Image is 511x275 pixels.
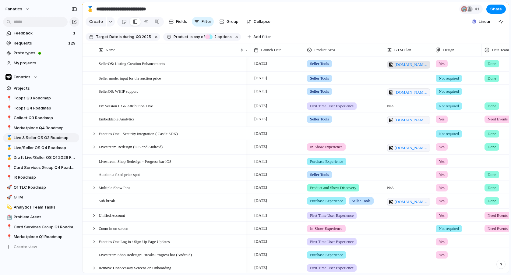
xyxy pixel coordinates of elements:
span: Multiple Show Pins [99,184,130,191]
a: 📍Marketplace Q4 Roadmap [3,123,79,133]
button: 📍 [5,234,12,240]
div: 🥇Live/Seller OS Q4 Roadmap [3,143,79,152]
span: Unified Account [99,212,125,219]
span: 1 [73,30,77,36]
a: Prototypes [3,48,79,58]
span: SellerOS: Listing Creation Enhancements [99,60,165,67]
span: Auction a fixed price spot [99,171,140,178]
div: 📍 [6,174,11,181]
span: Create [89,19,103,25]
span: Sub-break [99,197,115,204]
span: GTM Plan [394,47,411,53]
span: Prototypes [14,50,77,56]
span: fanatics [5,6,22,12]
a: 🚀Q1 TLC Roadmap [3,183,79,192]
button: Share [486,5,506,14]
span: Done [488,131,496,137]
span: First Time User Experience [310,265,354,271]
button: 2 options [205,34,233,40]
button: 📍 [5,224,12,230]
div: 🥇 [6,144,11,151]
div: 📍 [6,164,11,171]
span: Live & Seller OS Q3 Roadmap [14,135,77,141]
span: Launch Date [261,47,281,53]
span: Not required [439,103,459,109]
a: [DOMAIN_NAME][URL] [387,116,430,124]
span: First Time User Experience [310,239,354,245]
span: 41 [474,6,481,12]
button: 🥇 [5,155,12,161]
span: GTM [14,194,77,200]
span: Data Team [492,47,509,53]
button: Linear [470,17,493,26]
span: Not required [439,88,459,95]
span: Filter [202,19,211,25]
button: Fields [166,17,189,27]
span: Fanatics One - Security Integration ( Castle SDK) [99,130,178,137]
span: Seller Tools [310,172,329,178]
a: 📍Collect Q3 Roadmap [3,113,79,123]
span: Live/Seller OS Q4 Roadmap [14,145,77,151]
span: Need Events [488,116,508,122]
div: 📍 [6,115,11,122]
span: Marketplace Q4 Roadmap [14,125,77,131]
button: Filter [192,17,214,27]
div: 💫 [6,204,11,211]
span: [DATE] [253,102,269,109]
span: [DOMAIN_NAME][URL] [395,62,428,68]
button: fanatics [3,4,33,14]
span: Fanatics [14,74,30,80]
div: 📍 [6,223,11,230]
span: Seller Tools [352,198,371,204]
span: Done [488,172,496,178]
span: [DOMAIN_NAME][URL] [395,145,428,151]
span: 129 [68,40,77,46]
span: Problem Areas [14,214,77,220]
span: Livestream Shop Redesign - Progress bar iOS [99,158,171,165]
a: Projects [3,84,79,93]
button: Fanatics [3,73,79,82]
span: Feedback [14,30,71,36]
div: 📍Card Services Group Q1 Roadmap [3,223,79,232]
a: [DOMAIN_NAME][URL] [387,198,430,206]
span: Not required [439,131,459,137]
span: Seller Tools [310,75,329,81]
span: Linear [479,19,491,25]
span: Card Services Group Q1 Roadmap [14,224,77,230]
div: 🚀 [6,184,11,191]
div: 📍 [6,105,11,112]
span: Add filter [253,34,271,40]
a: 🥇Draft Live/Seller OS Q1 2026 Roadmap [3,153,79,162]
span: Yes [439,61,445,67]
span: [DOMAIN_NAME][URL] [395,89,428,95]
span: [DATE] [253,115,269,123]
div: 🚀 [6,194,11,201]
a: 📍Topps Q4 Roadmap [3,104,79,113]
span: Yes [439,252,445,258]
span: Done [488,61,496,67]
span: Yes [439,198,445,204]
span: IR Roadmap [14,174,77,180]
a: 🏥Problem Areas [3,212,79,222]
span: Livestream Shop Redesign: Breaks Progress bar (Android) [99,251,192,258]
span: Done [488,103,496,109]
span: First Time User Experience [310,103,354,109]
button: 📍 [5,105,12,111]
span: [DOMAIN_NAME][URL] [395,199,428,205]
span: Seller Tools [310,88,329,95]
span: Design [443,47,454,53]
span: N/A [385,181,433,191]
span: [DATE] [253,212,269,219]
div: 📍Marketplace Q1 Roadmap [3,232,79,241]
div: 🥇 [87,5,93,13]
span: Purchase Experience [310,159,343,165]
span: Remove Unnecessary Screens on Onboarding [99,264,171,271]
button: 🏥 [5,214,12,220]
a: 📍Card Services Group Q4 Roadmap [3,163,79,172]
span: Seller Tools [310,61,329,67]
span: Collect Q3 Roadmap [14,115,77,121]
div: 🏥 [6,214,11,221]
